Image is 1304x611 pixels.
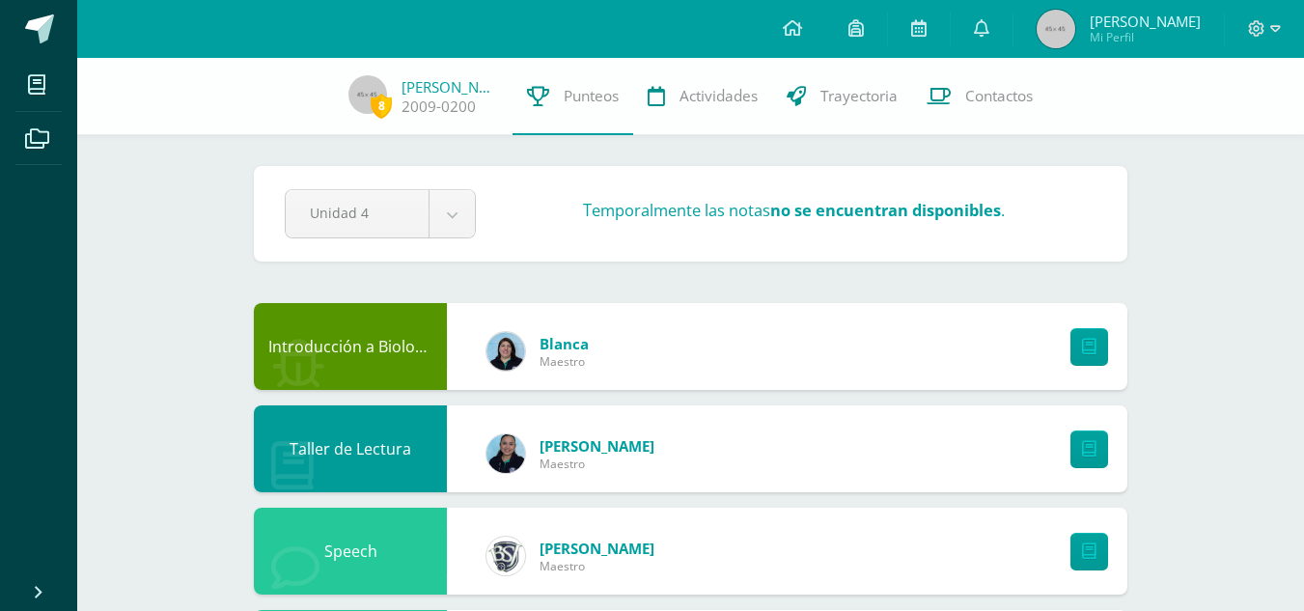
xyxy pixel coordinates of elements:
span: Contactos [965,86,1033,106]
img: cf0f0e80ae19a2adee6cb261b32f5f36.png [486,537,525,575]
span: Unidad 4 [310,190,404,236]
span: Actividades [680,86,758,106]
span: Maestro [540,353,589,370]
span: Mi Perfil [1090,29,1201,45]
div: Speech [254,508,447,595]
span: Maestro [540,456,654,472]
a: Contactos [912,58,1047,135]
span: Trayectoria [820,86,898,106]
span: Maestro [540,558,654,574]
div: Introducción a Biología [254,303,447,390]
img: 6df1b4a1ab8e0111982930b53d21c0fa.png [486,332,525,371]
a: Trayectoria [772,58,912,135]
a: [PERSON_NAME] [540,436,654,456]
a: [PERSON_NAME] [540,539,654,558]
a: Unidad 4 [286,190,475,237]
a: Punteos [513,58,633,135]
a: Blanca [540,334,589,353]
span: 8 [371,94,392,118]
span: Punteos [564,86,619,106]
a: 2009-0200 [402,97,476,117]
img: 45x45 [1037,10,1075,48]
img: 9587b11a6988a136ca9b298a8eab0d3f.png [486,434,525,473]
h3: Temporalmente las notas . [583,200,1005,221]
img: 45x45 [348,75,387,114]
div: Taller de Lectura [254,405,447,492]
span: [PERSON_NAME] [1090,12,1201,31]
strong: no se encuentran disponibles [770,200,1001,221]
a: Actividades [633,58,772,135]
a: [PERSON_NAME] [402,77,498,97]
